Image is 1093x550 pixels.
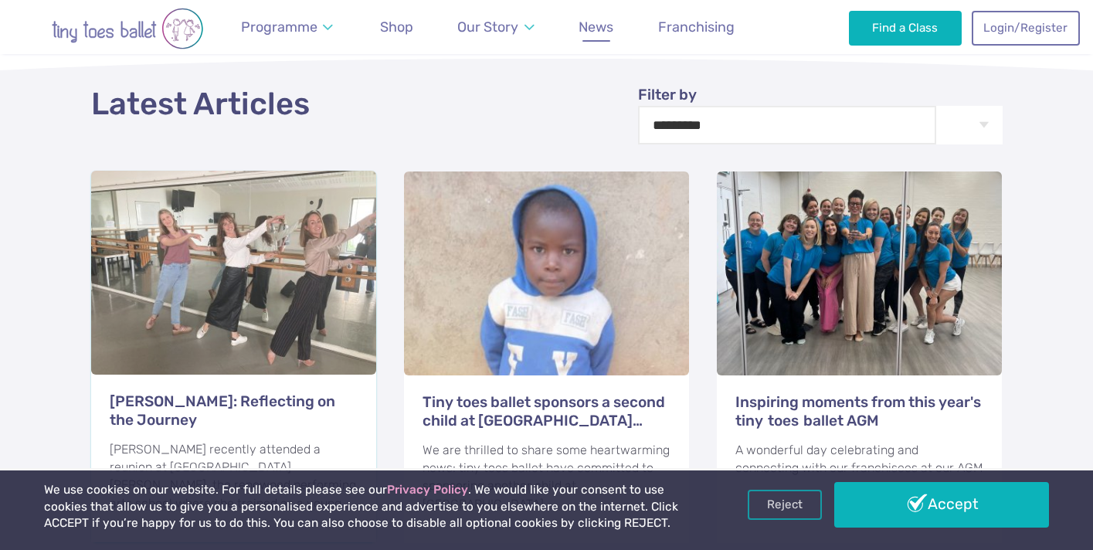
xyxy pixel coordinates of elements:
[849,11,962,45] a: Find a Class
[748,490,822,519] a: Reject
[450,10,541,45] a: Our Story
[638,106,936,144] select: Filter by
[380,19,413,35] span: Shop
[572,10,620,45] a: News
[44,482,698,532] p: We use cookies on our website. For full details please see our . We would like your consent to us...
[735,441,984,477] div: A wonderful day celebrating and connecting with our franchisees at our AGM
[373,10,420,45] a: Shop
[91,85,1003,124] h2: Latest Articles
[423,393,671,430] h3: Tiny toes ballet sponsors a second child at [GEOGRAPHIC_DATA] [GEOGRAPHIC_DATA]
[972,11,1080,45] a: Login/Register
[234,10,341,45] a: Programme
[834,482,1050,527] a: Accept
[658,19,735,35] span: Franchising
[91,171,377,542] a: [PERSON_NAME]: Reflecting on the Journey [PERSON_NAME] recently attended a reunion at [GEOGRAPHIC...
[638,86,697,104] span: Filter by
[110,392,358,429] h3: [PERSON_NAME]: Reflecting on the Journey
[404,171,690,543] a: Tiny toes ballet sponsors a second child at [GEOGRAPHIC_DATA] [GEOGRAPHIC_DATA] We are thrilled t...
[735,393,984,430] h3: Inspiring moments from this year's tiny toes ballet AGM
[19,8,236,49] img: tiny toes ballet
[717,171,1003,543] a: Inspiring moments from this year's tiny toes ballet AGM A wonderful day celebrating and connectin...
[651,10,742,45] a: Franchising
[423,441,671,513] div: We are thrilled to share some heartwarming news: tiny toes ballet have committed to sponsoring an...
[241,19,317,35] span: Programme
[579,19,613,35] span: News
[110,440,358,512] div: [PERSON_NAME] recently attended a reunion at [GEOGRAPHIC_DATA][PERSON_NAME], the renowned perform...
[457,19,518,35] span: Our Story
[387,483,468,497] a: Privacy Policy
